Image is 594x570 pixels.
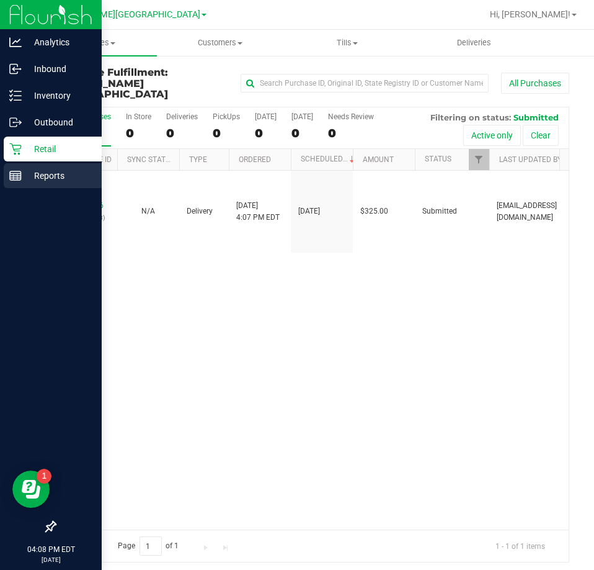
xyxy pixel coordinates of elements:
[328,126,374,140] div: 0
[513,112,559,122] span: Submitted
[141,206,155,217] button: N/A
[9,143,22,155] inline-svg: Retail
[166,112,198,121] div: Deliveries
[22,142,96,156] p: Retail
[6,555,96,564] p: [DATE]
[9,36,22,48] inline-svg: Analytics
[360,206,388,217] span: $325.00
[425,155,451,163] a: Status
[187,206,213,217] span: Delivery
[255,126,277,140] div: 0
[255,112,277,121] div: [DATE]
[37,469,51,484] iframe: Resource center unread badge
[140,536,162,556] input: 1
[47,9,200,20] span: [PERSON_NAME][GEOGRAPHIC_DATA]
[469,149,489,170] a: Filter
[213,112,240,121] div: PickUps
[291,126,313,140] div: 0
[241,74,489,93] input: Search Purchase ID, Original ID, State Registry ID or Customer Name...
[363,155,394,164] a: Amount
[213,126,240,140] div: 0
[523,125,559,146] button: Clear
[9,89,22,102] inline-svg: Inventory
[463,125,521,146] button: Active only
[291,112,313,121] div: [DATE]
[189,155,207,164] a: Type
[55,78,168,101] span: [PERSON_NAME][GEOGRAPHIC_DATA]
[22,35,96,50] p: Analytics
[22,61,96,76] p: Inbound
[490,9,570,19] span: Hi, [PERSON_NAME]!
[499,155,562,164] a: Last Updated By
[9,63,22,75] inline-svg: Inbound
[12,471,50,508] iframe: Resource center
[166,126,198,140] div: 0
[298,206,320,217] span: [DATE]
[285,37,410,48] span: Tills
[9,170,22,182] inline-svg: Reports
[9,116,22,129] inline-svg: Outbound
[157,30,284,56] a: Customers
[127,155,175,164] a: Sync Status
[236,200,280,224] span: [DATE] 4:07 PM EDT
[126,112,151,121] div: In Store
[157,37,283,48] span: Customers
[430,112,511,122] span: Filtering on status:
[22,88,96,103] p: Inventory
[410,30,538,56] a: Deliveries
[239,155,271,164] a: Ordered
[55,67,226,100] h3: Purchase Fulfillment:
[485,536,555,555] span: 1 - 1 of 1 items
[22,168,96,183] p: Reports
[22,115,96,130] p: Outbound
[126,126,151,140] div: 0
[301,155,357,163] a: Scheduled
[141,207,155,215] span: Not Applicable
[107,536,189,556] span: Page of 1
[422,206,457,217] span: Submitted
[328,112,374,121] div: Needs Review
[6,544,96,555] p: 04:08 PM EDT
[440,37,508,48] span: Deliveries
[501,73,569,94] button: All Purchases
[284,30,411,56] a: Tills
